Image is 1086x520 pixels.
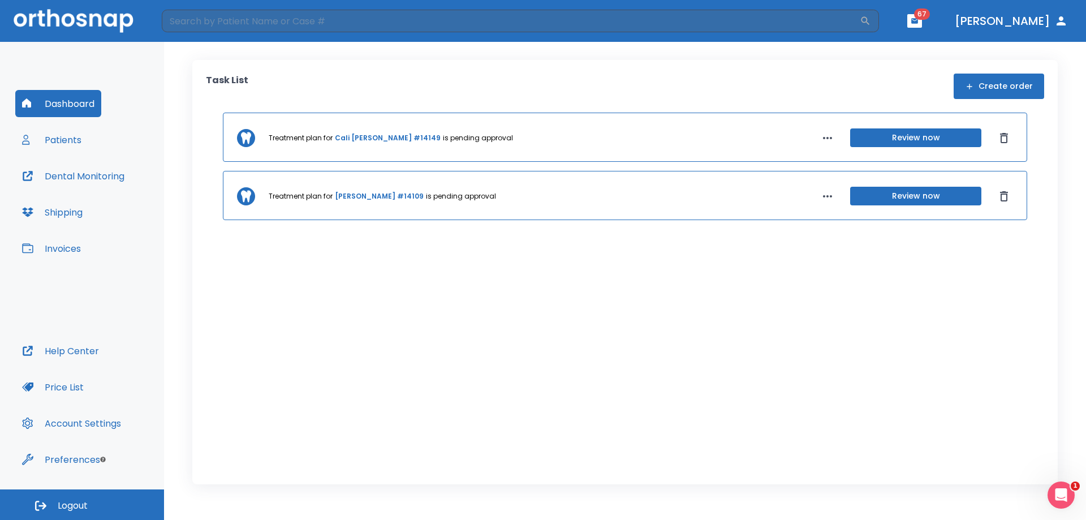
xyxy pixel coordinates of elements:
p: Task List [206,74,248,99]
button: [PERSON_NAME] [950,11,1072,31]
a: Cali [PERSON_NAME] #14149 [335,133,441,143]
button: Shipping [15,199,89,226]
button: Review now [850,187,981,205]
button: Help Center [15,337,106,364]
button: Dashboard [15,90,101,117]
button: Dismiss [995,187,1013,205]
button: Create order [954,74,1044,99]
button: Preferences [15,446,107,473]
button: Dental Monitoring [15,162,131,190]
button: Dismiss [995,129,1013,147]
button: Invoices [15,235,88,262]
button: Patients [15,126,88,153]
p: Treatment plan for [269,191,333,201]
p: Treatment plan for [269,133,333,143]
button: Price List [15,373,90,401]
div: Tooltip anchor [98,454,108,465]
input: Search by Patient Name or Case # [162,10,860,32]
img: Orthosnap [14,9,133,32]
p: is pending approval [426,191,496,201]
a: [PERSON_NAME] #14109 [335,191,424,201]
span: 67 [914,8,930,20]
button: Account Settings [15,410,128,437]
button: Review now [850,128,981,147]
iframe: Intercom live chat [1048,482,1075,509]
span: Logout [58,500,88,512]
p: is pending approval [443,133,513,143]
span: 1 [1071,482,1080,491]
